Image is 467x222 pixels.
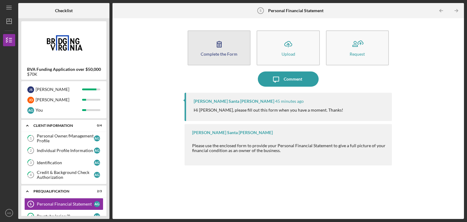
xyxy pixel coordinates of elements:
div: A G [27,107,34,114]
tspan: 3 [30,161,32,165]
a: 1Personal Owner/Management ProfileAG [24,132,103,144]
p: Hi [PERSON_NAME], please fill out this form when you have a moment. Thanks! [194,107,343,113]
div: A G [94,135,100,141]
div: [PERSON_NAME] Santa [PERSON_NAME] [192,130,273,135]
a: 4Credit & Background Check AuthorizationAG [24,169,103,181]
div: Request [350,52,365,56]
div: Personal Financial Statement [37,202,94,206]
div: A G [94,172,100,178]
div: Personal Owner/Management Profile [37,134,94,143]
div: J D [27,97,34,103]
div: 0 / 4 [91,124,102,127]
div: A G [94,160,100,166]
div: Complete the Form [201,52,237,56]
div: A G [94,201,100,207]
a: 3IdentificationAG [24,157,103,169]
div: [PERSON_NAME] Santa [PERSON_NAME] [194,99,274,104]
tspan: 2 [30,149,32,153]
div: $70K [27,72,101,77]
div: Upload [282,52,295,56]
tspan: 5 [30,202,32,206]
div: Prequalification [33,189,87,193]
b: BVA Funding Application over $50,000 [27,67,101,72]
a: 5Personal Financial StatementAG [24,198,103,210]
time: 2025-09-12 13:38 [275,99,304,104]
div: [PERSON_NAME] [36,84,82,95]
div: Paystubs (prior 2) [37,214,94,219]
div: J S [27,86,34,93]
div: 2 / 3 [91,189,102,193]
div: Please use the enclosed form to provide your Personal Financial Statement to give a full picture ... [192,143,386,153]
tspan: 4 [30,173,32,177]
button: AG [3,207,15,219]
div: Credit & Background Check Authorization [37,170,94,180]
img: Product logo [21,24,106,61]
b: Personal Financial Statement [268,8,323,13]
div: A G [94,147,100,154]
tspan: 5 [260,9,261,12]
div: A G [94,213,100,219]
button: Comment [258,71,319,87]
button: Request [326,30,389,65]
div: [PERSON_NAME] [36,95,82,105]
div: Individual Profile Information [37,148,94,153]
button: Upload [257,30,320,65]
a: 2Individual Profile InformationAG [24,144,103,157]
div: Comment [284,71,302,87]
div: You [36,105,82,115]
div: Client Information [33,124,87,127]
tspan: 1 [30,137,32,140]
text: AG [7,211,11,215]
button: Complete the Form [188,30,251,65]
b: Checklist [55,8,73,13]
div: Identification [37,160,94,165]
